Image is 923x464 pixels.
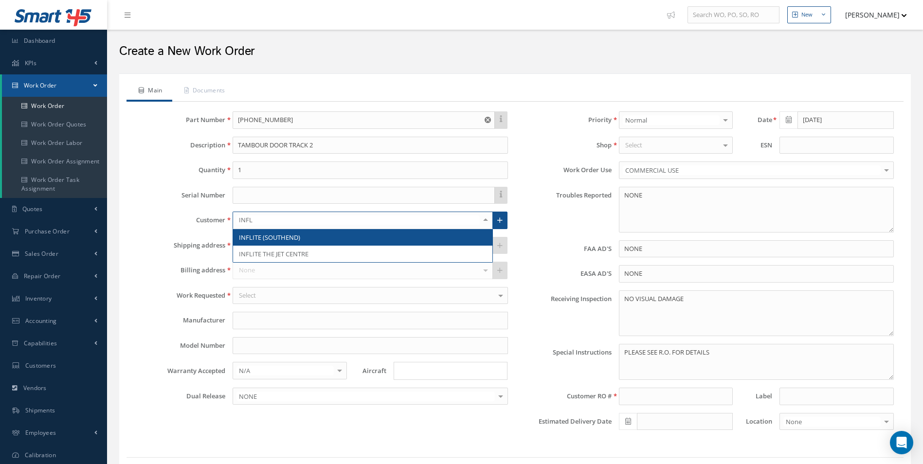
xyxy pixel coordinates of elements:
[119,44,911,59] h2: Create a New Work Order
[515,142,612,149] label: Shop
[787,6,831,23] button: New
[129,166,225,174] label: Quantity
[24,81,57,89] span: Work Order
[25,406,55,414] span: Shipments
[2,152,107,171] a: Work Order Assignment
[129,242,225,249] label: Shipping address
[129,292,225,299] label: Work Requested
[25,294,52,303] span: Inventory
[25,451,56,459] span: Calibration
[890,431,913,454] div: Open Intercom Messenger
[239,233,300,242] span: INFLITE (SOUTHEND)
[25,428,56,437] span: Employees
[236,392,494,401] span: NONE
[129,317,225,324] label: Manufacturer
[515,270,612,277] label: EASA AD'S
[836,5,907,24] button: [PERSON_NAME]
[515,187,612,232] label: Troubles Reported
[236,291,256,301] span: Select
[2,74,107,97] a: Work Order
[24,36,55,45] span: Dashboard
[515,344,612,380] label: Special Instructions
[485,117,491,123] svg: Reset
[129,267,225,274] label: Billing address
[239,250,308,258] span: INFLITE THE JET CENTRE
[24,272,61,280] span: Repair Order
[129,393,225,400] label: Dual Release
[688,6,779,24] input: Search WO, PO, SO, RO
[515,166,612,174] label: Work Order Use
[740,393,772,400] label: Label
[515,116,612,124] label: Priority
[22,205,43,213] span: Quotes
[801,11,813,19] div: New
[129,342,225,349] label: Model Number
[236,215,479,225] input: Select a Customer
[623,141,642,150] span: Select
[129,367,225,375] label: Warranty Accepted
[515,290,612,336] label: Receiving Inspection
[483,111,495,129] button: Reset
[515,418,612,425] label: Estimated Delivery Date
[172,81,235,102] a: Documents
[2,115,107,134] a: Work Order Quotes
[25,250,58,258] span: Sales Order
[2,134,107,152] a: Work Order Labor
[783,417,880,427] span: None
[25,361,56,370] span: Customers
[515,245,612,252] label: FAA AD'S
[129,142,225,149] label: Description
[623,115,720,125] span: Normal
[515,393,612,400] label: Customer RO #
[740,142,772,149] label: ESN
[24,339,57,347] span: Capabilities
[623,165,881,175] span: COMMERCIAL USE
[2,97,107,115] a: Work Order
[740,116,772,124] label: Date
[354,367,386,375] label: Aircraft
[127,81,172,102] a: Main
[25,227,70,235] span: Purchase Order
[740,418,772,425] label: Location
[25,59,36,67] span: KPIs
[395,366,502,376] input: Search for option
[129,116,225,124] label: Part Number
[2,171,107,198] a: Work Order Task Assignment
[129,216,225,224] label: Customer
[25,317,57,325] span: Accounting
[236,366,333,375] span: N/A
[129,192,225,199] label: Serial Number
[23,384,47,392] span: Vendors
